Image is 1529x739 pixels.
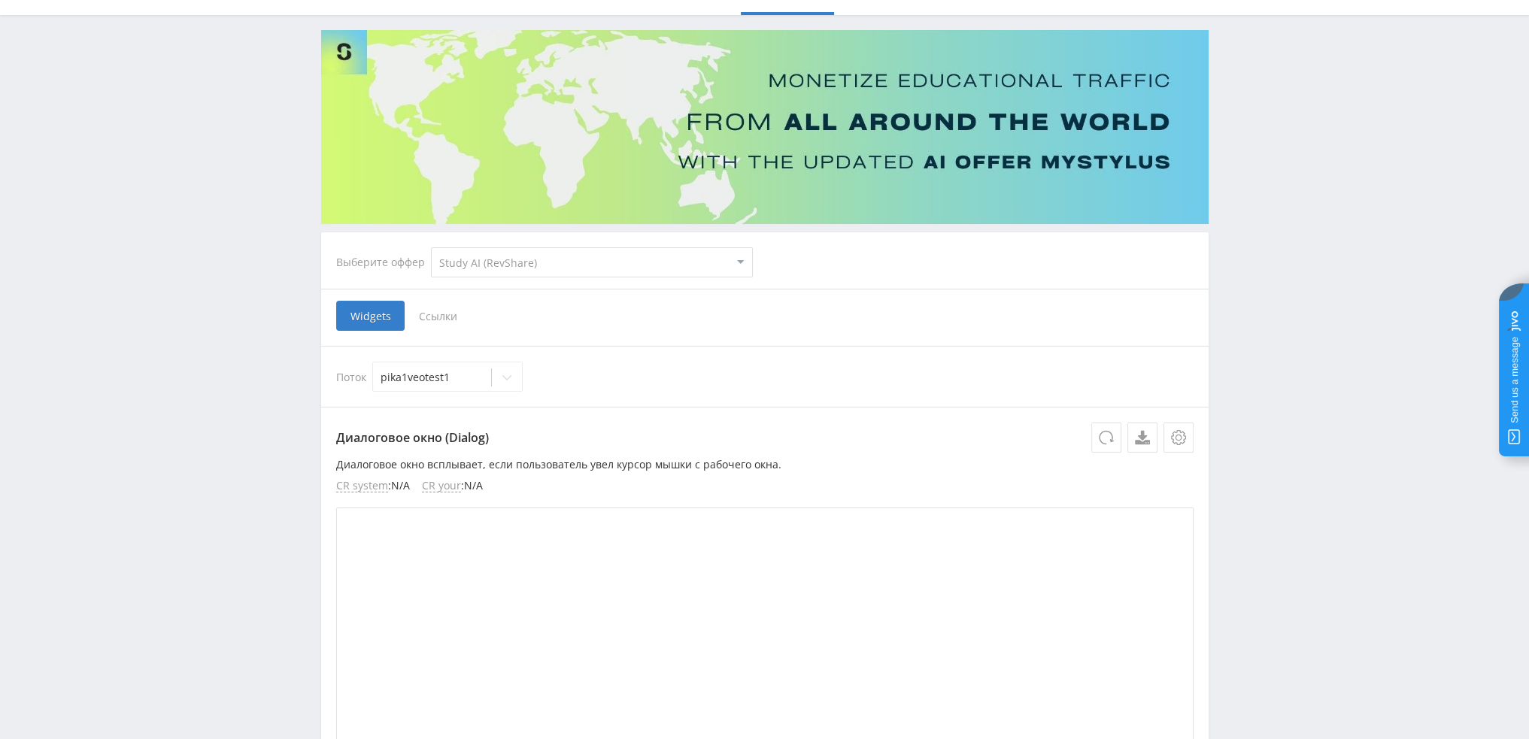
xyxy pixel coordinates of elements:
[336,480,410,492] li: : N/A
[1127,423,1157,453] a: Скачать
[422,480,483,492] li: : N/A
[336,480,388,492] span: CR system
[336,459,1194,471] p: Диалоговое окно всплывает, если пользователь увел курсор мышки с рабочего окна.
[405,301,472,331] span: Ссылки
[1163,423,1194,453] button: Настройки
[336,256,431,268] div: Выберите оффер
[422,480,461,492] span: CR your
[336,423,1194,453] p: Диалоговое окно (Dialog)
[1091,423,1121,453] button: Обновить
[336,301,405,331] span: Widgets
[336,362,1194,392] div: Поток
[321,30,1209,224] img: Banner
